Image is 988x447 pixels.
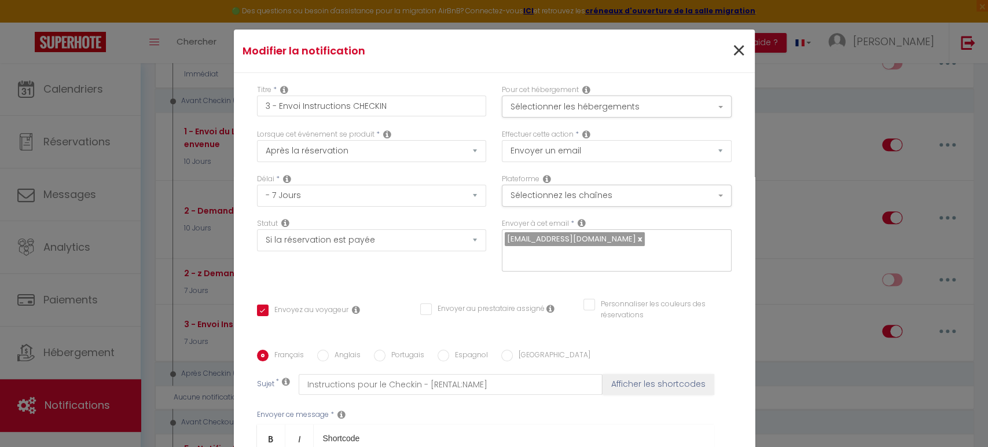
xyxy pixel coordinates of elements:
[502,218,569,229] label: Envoyer à cet email
[257,409,329,420] label: Envoyer ce message
[383,130,391,139] i: Event Occur
[731,34,745,68] span: ×
[939,395,979,438] iframe: Chat
[257,379,274,391] label: Sujet
[257,85,271,96] label: Titre
[257,218,278,229] label: Statut
[282,377,290,386] i: Subject
[603,374,714,395] button: Afficher les shortcodes
[502,185,732,207] button: Sélectionnez les chaînes
[352,305,360,314] i: Envoyer au voyageur
[543,174,551,184] i: Action Channel
[582,130,590,139] i: Action Type
[385,350,424,362] label: Portugais
[283,174,291,184] i: Action Time
[329,350,361,362] label: Anglais
[243,43,573,59] h4: Modifier la notification
[507,233,636,244] span: [EMAIL_ADDRESS][DOMAIN_NAME]
[449,350,488,362] label: Espagnol
[582,85,590,94] i: This Rental
[578,218,586,228] i: Recipient
[9,5,44,39] button: Ouvrir le widget de chat LiveChat
[546,304,554,313] i: Envoyer au prestataire si il est assigné
[281,218,289,228] i: Booking status
[502,174,539,185] label: Plateforme
[269,305,348,317] label: Envoyez au voyageur
[280,85,288,94] i: Title
[502,85,579,96] label: Pour cet hébergement
[731,39,745,64] button: Close
[502,96,732,118] button: Sélectionner les hébergements
[257,174,274,185] label: Délai
[502,129,574,140] label: Effectuer cette action
[269,350,304,362] label: Français
[337,410,346,419] i: Message
[257,129,374,140] label: Lorsque cet événement se produit
[513,350,590,362] label: [GEOGRAPHIC_DATA]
